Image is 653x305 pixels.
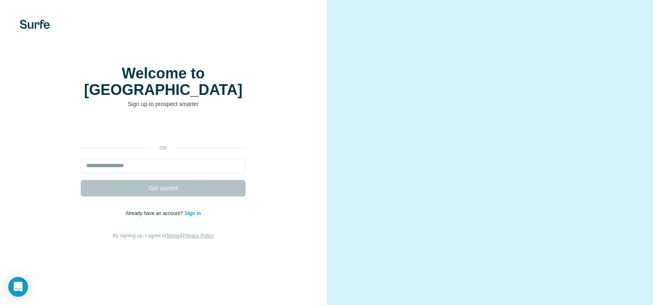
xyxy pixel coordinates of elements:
img: Surfe's logo [20,20,50,29]
p: or [150,144,176,152]
span: Already have an account? [126,210,185,216]
a: Privacy Policy [183,233,214,239]
a: Terms [166,233,180,239]
iframe: Bouton "Se connecter avec Google" [77,121,250,139]
h1: Welcome to [GEOGRAPHIC_DATA] [81,65,246,98]
span: By signing up, I agree to & [113,233,214,239]
p: Sign up to prospect smarter [81,100,246,108]
a: Sign in [185,210,201,216]
div: Open Intercom Messenger [8,277,28,297]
